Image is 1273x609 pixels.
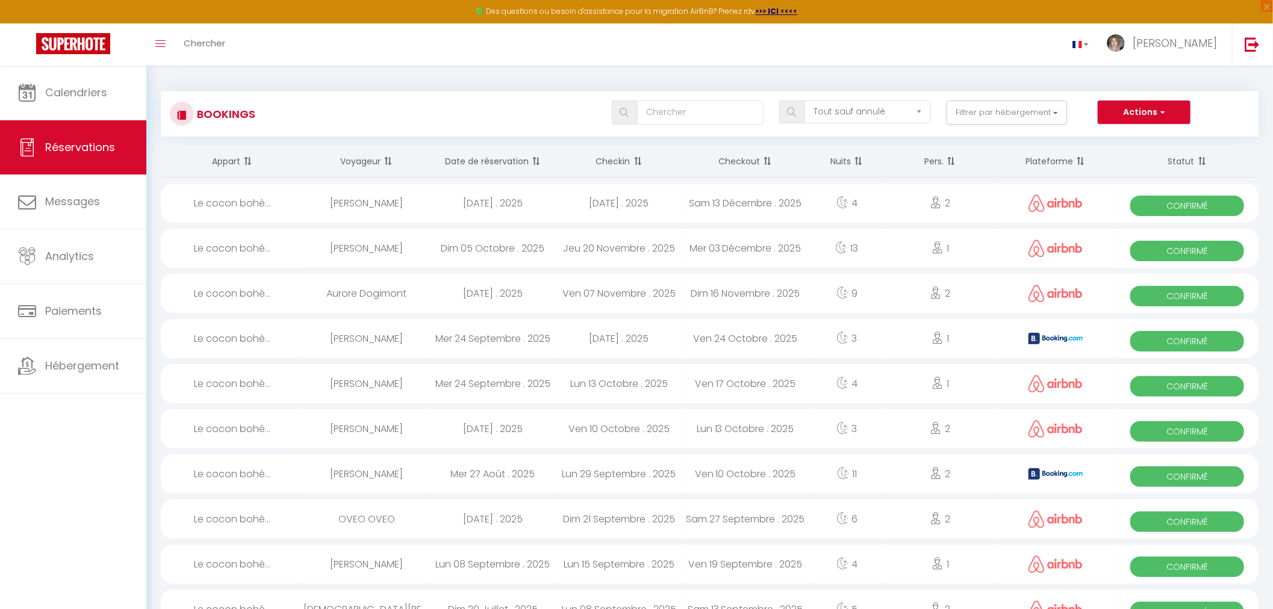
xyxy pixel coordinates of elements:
h3: Bookings [194,100,255,128]
th: Sort by checkout [682,146,809,178]
input: Chercher [637,100,764,125]
th: Sort by checkin [556,146,682,178]
span: Réservations [45,140,115,155]
a: >>> ICI <<<< [756,6,798,16]
th: Sort by channel [995,146,1116,178]
img: Super Booking [36,33,110,54]
span: Analytics [45,249,94,264]
a: Chercher [175,23,234,66]
img: ... [1107,34,1125,52]
th: Sort by booking date [430,146,556,178]
a: ... [PERSON_NAME] [1098,23,1232,66]
span: Calendriers [45,85,107,100]
th: Sort by guest [303,146,430,178]
th: Sort by people [885,146,995,178]
span: Messages [45,194,100,209]
th: Sort by status [1116,146,1259,178]
img: logout [1245,37,1260,52]
th: Sort by rentals [161,146,303,178]
button: Actions [1098,100,1191,125]
span: Hébergement [45,358,119,373]
th: Sort by nights [809,146,886,178]
span: [PERSON_NAME] [1133,36,1217,51]
span: Paiements [45,303,102,318]
span: Chercher [184,37,225,49]
button: Filtrer par hébergement [947,100,1067,125]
